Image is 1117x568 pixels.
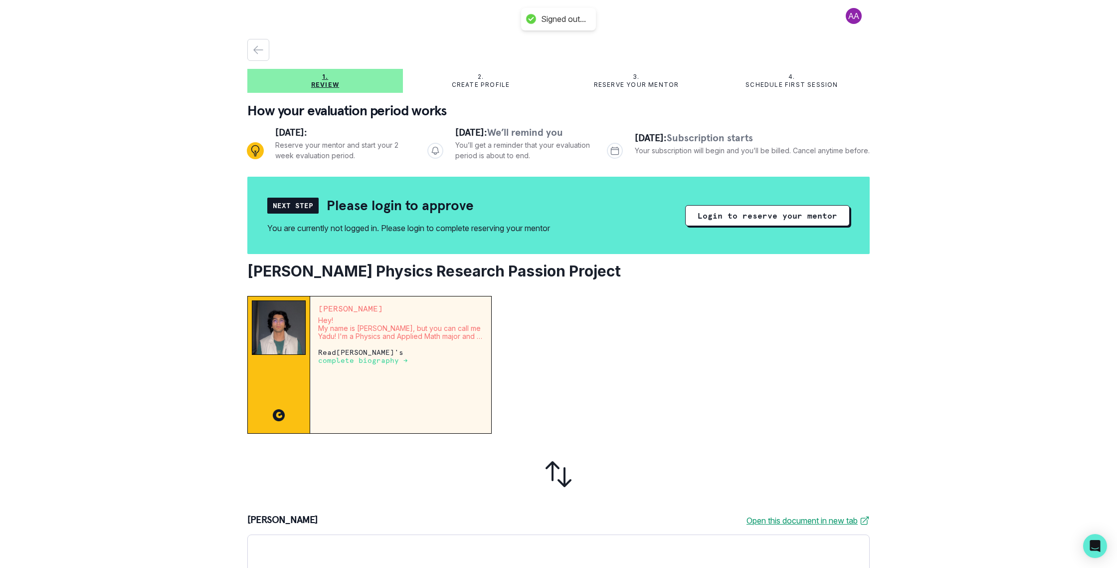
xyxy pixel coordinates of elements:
[275,126,307,139] span: [DATE]:
[746,515,870,527] a: Open this document in new tab
[452,81,510,89] p: Create profile
[267,222,550,234] div: You are currently not logged in. Please login to complete reserving your mentor
[633,73,639,81] p: 3.
[455,126,487,139] span: [DATE]:
[275,140,411,161] p: Reserve your mentor and start your 2 week evaluation period.
[267,198,319,214] div: Next Step
[745,81,838,89] p: Schedule first session
[685,205,850,226] button: Login to reserve your mentor
[1083,534,1107,558] div: Open Intercom Messenger
[541,14,586,24] div: Signed out...
[635,145,870,156] p: Your subscription will begin and you’ll be billed. Cancel anytime before.
[247,262,870,280] h2: [PERSON_NAME] Physics Research Passion Project
[487,126,563,139] span: We’ll remind you
[788,73,795,81] p: 4.
[478,73,484,81] p: 2.
[318,304,483,312] p: [PERSON_NAME]
[247,125,870,177] div: Progress
[455,140,591,161] p: You’ll get a reminder that your evaluation period is about to end.
[273,409,285,421] img: CC image
[667,131,753,144] span: Subscription starts
[252,300,306,355] img: Mentor Image
[247,101,870,121] p: How your evaluation period works
[318,348,483,364] p: Read [PERSON_NAME] 's
[318,324,483,340] p: My name is [PERSON_NAME], but you can call me Yadu! I'm a Physics and Applied Math major and a ri...
[318,356,408,364] a: complete biography →
[318,316,483,324] p: Hey!
[311,81,339,89] p: Review
[838,8,870,24] button: profile picture
[322,73,328,81] p: 1.
[635,131,667,144] span: [DATE]:
[594,81,679,89] p: Reserve your mentor
[327,197,474,214] h2: Please login to approve
[247,515,318,527] p: [PERSON_NAME]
